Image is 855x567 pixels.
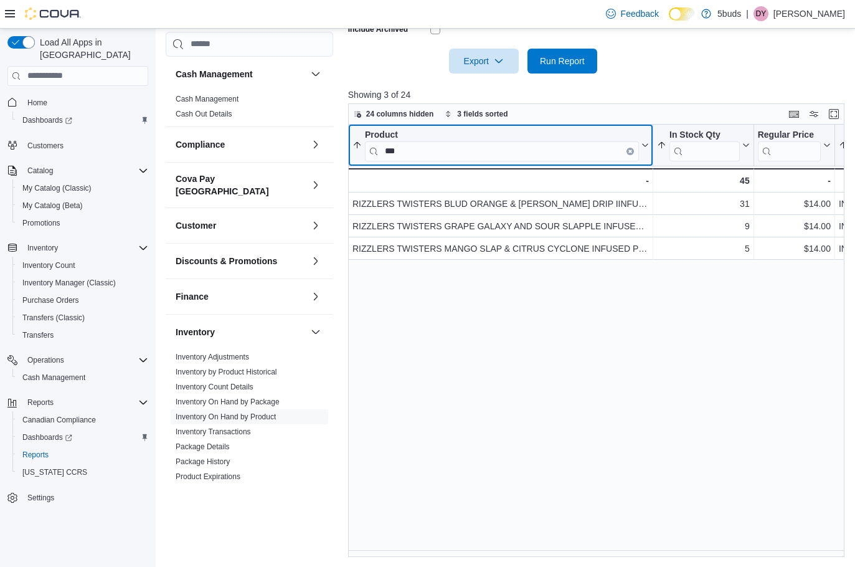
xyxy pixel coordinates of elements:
button: Home [2,93,153,112]
div: In Stock Qty [669,129,740,141]
span: Home [22,95,148,110]
button: Operations [22,353,69,368]
a: Cash Out Details [176,109,232,118]
h3: Finance [176,290,209,302]
span: Dashboards [17,113,148,128]
span: Purchase Orders [17,293,148,308]
span: Inventory On Hand by Package [176,396,280,406]
span: Package Details [176,441,230,451]
button: Settings [2,488,153,507]
span: Home [27,98,47,108]
p: 5buds [717,6,741,21]
a: Customers [22,138,68,153]
button: Promotions [12,214,153,232]
button: Enter fullscreen [826,107,841,121]
span: My Catalog (Classic) [22,183,92,193]
span: Reports [27,398,54,407]
a: Settings [22,490,59,505]
button: Operations [2,351,153,369]
div: $14.00 [757,219,830,234]
div: 9 [657,219,750,234]
div: In Stock Qty [669,129,740,161]
span: My Catalog (Beta) [17,198,148,213]
a: My Catalog (Beta) [17,198,88,213]
span: Reports [22,450,49,460]
span: Inventory Transactions [176,426,251,436]
div: 5 [657,241,750,256]
span: Transfers (Classic) [22,313,85,323]
span: Transfers [17,328,148,343]
button: Regular Price [757,129,830,161]
span: Reports [17,447,148,462]
button: Finance [308,288,323,303]
p: | [746,6,749,21]
button: Catalog [2,162,153,179]
button: Cova Pay [GEOGRAPHIC_DATA] [308,177,323,192]
span: Customers [27,141,64,151]
a: Cash Management [17,370,90,385]
span: Cash Management [17,370,148,385]
button: Discounts & Promotions [308,253,323,268]
div: - [352,173,649,188]
span: Inventory Manager (Classic) [22,278,116,288]
span: Transfers [22,330,54,340]
a: Inventory On Hand by Package [176,397,280,406]
span: Canadian Compliance [22,415,96,425]
button: In Stock Qty [657,129,750,161]
span: Reports [22,395,148,410]
div: Danielle Young [753,6,768,21]
span: Cash Management [176,93,239,103]
span: Catalog [27,166,53,176]
div: Product [365,129,639,141]
span: My Catalog (Classic) [17,181,148,196]
span: Run Report [540,55,585,67]
a: Reports [17,447,54,462]
p: [PERSON_NAME] [773,6,845,21]
span: Transfers (Classic) [17,310,148,325]
button: Purchase Orders [12,292,153,309]
button: Display options [806,107,821,121]
a: Product Expirations [176,472,240,480]
span: Inventory Count [22,260,75,270]
button: Cova Pay [GEOGRAPHIC_DATA] [176,172,306,197]
div: $14.00 [757,241,830,256]
p: Showing 3 of 24 [348,88,849,101]
div: Inventory [166,349,333,533]
a: Inventory On Hand by Product [176,412,276,421]
div: RIZZLERS TWISTERS GRAPE GALAXY AND SOUR SLAPPLE INFUSED PR 2X0.5G [352,219,649,234]
span: Promotions [22,218,60,228]
button: Customers [2,136,153,155]
button: Transfers [12,326,153,344]
span: Inventory Manager (Classic) [17,275,148,290]
a: Transfers (Classic) [17,310,90,325]
button: My Catalog (Classic) [12,179,153,197]
button: Cash Management [308,66,323,81]
h3: Discounts & Promotions [176,254,277,267]
a: Dashboards [17,430,77,445]
span: Catalog [22,163,148,178]
span: Washington CCRS [17,465,148,480]
span: Inventory Adjustments [176,351,249,361]
button: Transfers (Classic) [12,309,153,326]
a: Dashboards [17,113,77,128]
a: Inventory Count Details [176,382,253,391]
a: Inventory Manager (Classic) [17,275,121,290]
button: 24 columns hidden [349,107,439,121]
div: 45 [657,173,750,188]
span: Inventory Count [17,258,148,273]
a: Home [22,95,52,110]
span: Load All Apps in [GEOGRAPHIC_DATA] [35,36,148,61]
div: Regular Price [757,129,820,161]
button: [US_STATE] CCRS [12,464,153,481]
button: Run Report [527,49,597,74]
span: Dashboards [22,432,72,442]
button: Reports [12,446,153,464]
h3: Cash Management [176,67,253,80]
button: Inventory [176,325,306,338]
h3: Customer [176,219,216,231]
span: Cash Out Details [176,108,232,118]
span: Export [456,49,511,74]
button: Reports [2,394,153,411]
a: Purchase Orders [17,293,84,308]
